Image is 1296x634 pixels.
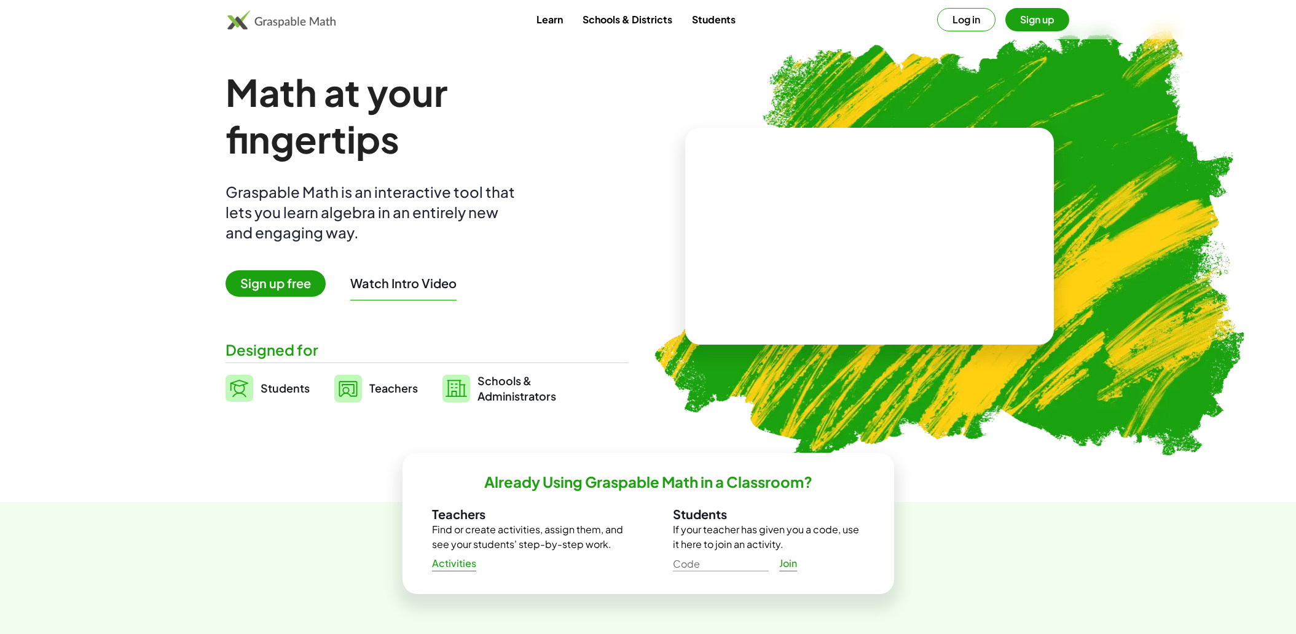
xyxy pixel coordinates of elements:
button: Sign up [1005,8,1069,31]
video: What is this? This is dynamic math notation. Dynamic math notation plays a central role in how Gr... [777,190,962,283]
p: Find or create activities, assign them, and see your students' step-by-step work. [432,522,624,552]
a: Join [769,552,808,574]
div: Designed for [226,340,629,360]
a: Schools & Districts [573,8,682,31]
p: If your teacher has given you a code, use it here to join an activity. [673,522,865,552]
h3: Teachers [432,506,624,522]
button: Log in [937,8,996,31]
img: svg%3e [226,375,253,402]
span: Join [779,557,798,570]
a: Learn [527,8,573,31]
span: Sign up free [226,270,326,297]
a: Students [682,8,745,31]
div: Graspable Math is an interactive tool that lets you learn algebra in an entirely new and engaging... [226,182,520,243]
span: Activities [432,557,477,570]
a: Students [226,373,310,404]
span: Schools & Administrators [477,373,556,404]
a: Activities [422,552,487,574]
img: svg%3e [442,375,470,402]
a: Teachers [334,373,418,404]
img: svg%3e [334,375,362,402]
span: Teachers [369,381,418,395]
h3: Students [673,506,865,522]
h1: Math at your fingertips [226,69,616,162]
button: Watch Intro Video [350,275,457,291]
a: Schools &Administrators [442,373,556,404]
h2: Already Using Graspable Math in a Classroom? [484,472,812,491]
span: Students [261,381,310,395]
